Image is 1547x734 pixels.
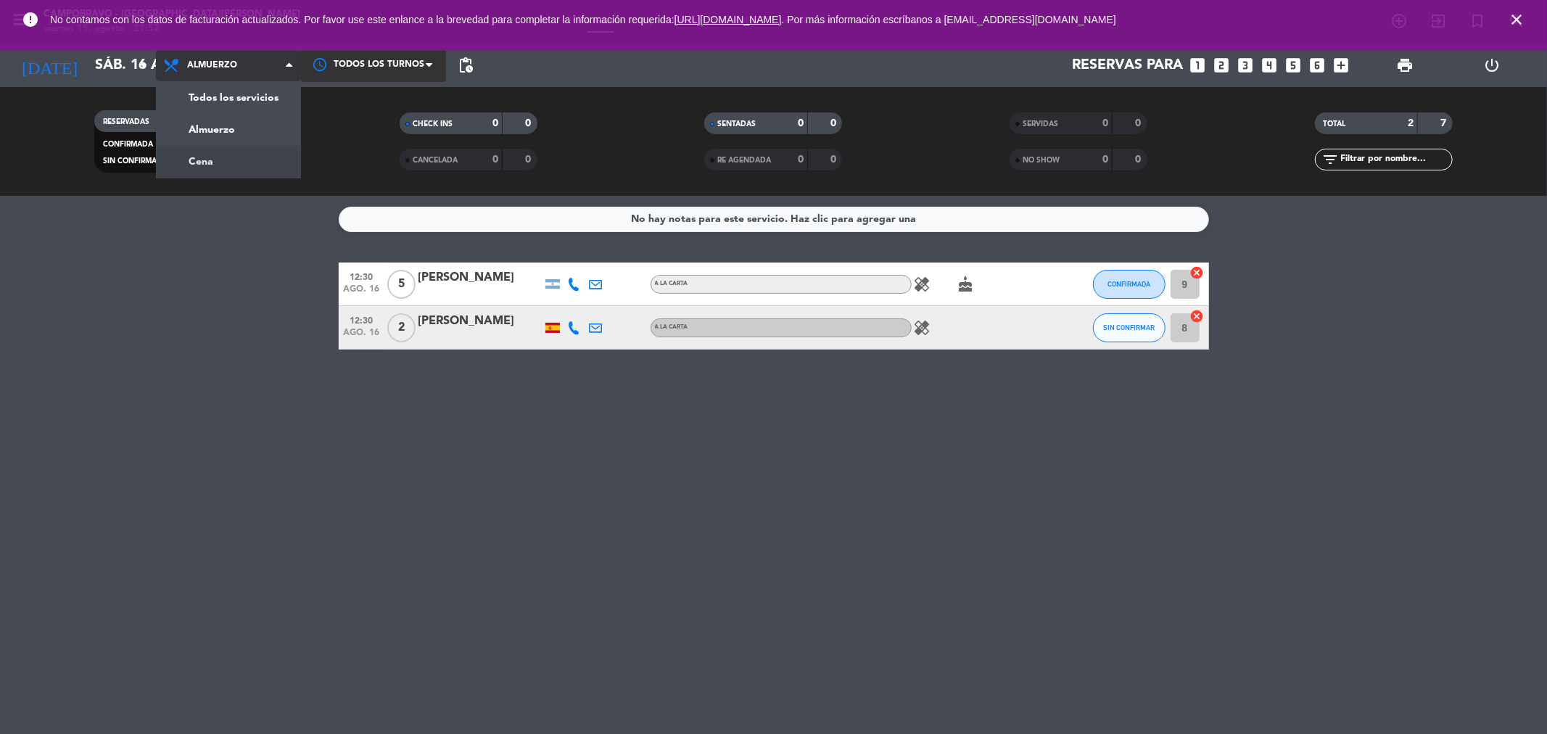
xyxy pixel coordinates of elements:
i: looks_3 [1237,56,1255,75]
i: error [22,11,39,28]
span: TOTAL [1324,120,1346,128]
strong: 0 [830,154,839,165]
a: Cena [157,146,300,178]
i: looks_two [1213,56,1232,75]
strong: 0 [1136,118,1144,128]
span: RE AGENDADA [717,157,771,164]
strong: 7 [1440,118,1449,128]
div: [PERSON_NAME] [418,312,542,331]
strong: 0 [798,118,804,128]
div: No hay notas para este servicio. Haz clic para agregar una [631,211,916,228]
span: print [1396,57,1414,74]
span: SIN CONFIRMAR [1103,323,1155,331]
strong: 0 [525,118,534,128]
strong: 0 [525,154,534,165]
strong: 0 [798,154,804,165]
div: [PERSON_NAME] [418,268,542,287]
i: looks_6 [1308,56,1327,75]
span: 2 [387,313,416,342]
i: cancel [1190,265,1205,280]
i: cake [957,276,975,293]
a: Almuerzo [157,114,300,146]
i: healing [914,276,931,293]
span: NO SHOW [1023,157,1060,164]
i: cancel [1190,309,1205,323]
span: 12:30 [344,268,380,284]
span: CONFIRMADA [1107,280,1150,288]
strong: 0 [1136,154,1144,165]
i: add_box [1332,56,1351,75]
input: Filtrar por nombre... [1340,152,1452,168]
button: CONFIRMADA [1093,270,1166,299]
i: looks_one [1189,56,1208,75]
a: . Por más información escríbanos a [EMAIL_ADDRESS][DOMAIN_NAME] [782,14,1116,25]
i: looks_5 [1284,56,1303,75]
span: Reservas para [1073,57,1184,74]
a: Todos los servicios [157,82,300,114]
span: ago. 16 [344,284,380,301]
span: CONFIRMADA [103,141,153,148]
span: No contamos con los datos de facturación actualizados. Por favor use este enlance a la brevedad p... [50,14,1116,25]
span: SIN CONFIRMAR [103,157,161,165]
strong: 2 [1408,118,1414,128]
strong: 0 [830,118,839,128]
i: close [1508,11,1525,28]
button: SIN CONFIRMAR [1093,313,1166,342]
span: A LA CARTA [655,281,688,286]
span: CANCELADA [413,157,458,164]
i: arrow_drop_down [135,57,152,74]
i: power_settings_new [1484,57,1501,74]
i: looks_4 [1261,56,1279,75]
i: [DATE] [11,49,88,81]
strong: 0 [492,118,498,128]
i: filter_list [1322,151,1340,168]
span: SERVIDAS [1023,120,1058,128]
span: RESERVADAS [103,118,149,125]
div: LOG OUT [1448,44,1536,87]
span: ago. 16 [344,328,380,345]
span: CHECK INS [413,120,453,128]
span: 12:30 [344,311,380,328]
a: [URL][DOMAIN_NAME] [675,14,782,25]
strong: 0 [1102,118,1108,128]
strong: 0 [1102,154,1108,165]
span: SENTADAS [717,120,756,128]
span: pending_actions [457,57,474,74]
strong: 0 [492,154,498,165]
span: Almuerzo [187,60,237,70]
span: A LA CARTA [655,324,688,330]
i: healing [914,319,931,337]
span: 5 [387,270,416,299]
